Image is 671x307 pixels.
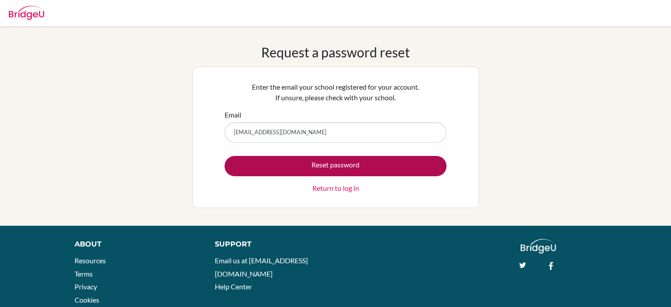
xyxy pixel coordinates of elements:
img: Bridge-U [9,6,44,20]
p: Enter the email your school registered for your account. If unsure, please check with your school. [225,82,446,103]
div: About [75,239,195,250]
label: Email [225,110,241,120]
a: Help Center [215,282,252,291]
img: logo_white@2x-f4f0deed5e89b7ecb1c2cc34c3e3d731f90f0f143d5ea2071677605dd97b5244.png [521,239,556,254]
a: Return to log in [312,183,359,193]
h1: Request a password reset [261,44,410,60]
a: Terms [75,269,93,278]
a: Cookies [75,296,99,304]
a: Resources [75,256,106,265]
a: Privacy [75,282,97,291]
div: Support [215,239,326,250]
button: Reset password [225,156,446,176]
a: Email us at [EMAIL_ADDRESS][DOMAIN_NAME] [215,256,308,278]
